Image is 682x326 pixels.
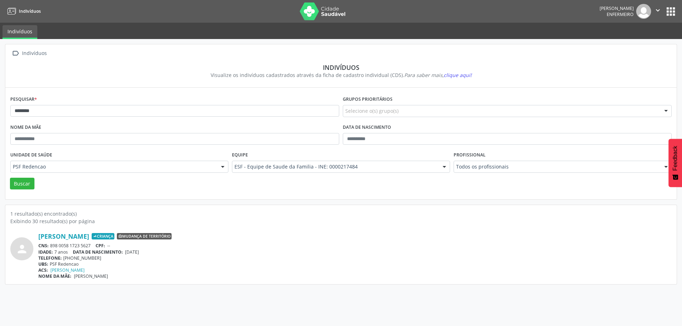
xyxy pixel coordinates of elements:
[636,4,651,19] img: img
[38,255,672,261] div: [PHONE_NUMBER]
[10,210,672,217] div: 1 resultado(s) encontrado(s)
[38,261,672,267] div: PSF Redencao
[234,163,435,170] span: ESF - Equipe de Saude da Familia - INE: 0000217484
[10,48,21,59] i: 
[10,217,672,225] div: Exibindo 30 resultado(s) por página
[665,5,677,18] button: apps
[456,163,657,170] span: Todos os profissionais
[651,4,665,19] button: 
[5,5,41,17] a: Indivíduos
[2,25,37,39] a: Indivíduos
[21,48,48,59] div: Indivíduos
[444,72,472,78] span: clique aqui!
[15,63,667,71] div: Indivíduos
[19,8,41,14] span: Indivíduos
[454,150,486,161] label: Profissional
[16,243,28,255] i: person
[50,267,85,273] a: [PERSON_NAME]
[10,150,52,161] label: Unidade de saúde
[117,233,172,239] span: Mudança de território
[38,249,672,255] div: 7 anos
[92,233,114,239] span: Criança
[73,249,123,255] span: DATA DE NASCIMENTO:
[345,107,399,115] span: Selecione o(s) grupo(s)
[38,273,71,279] span: NOME DA MÃE:
[107,243,110,249] span: --
[232,150,248,161] label: Equipe
[38,255,62,261] span: TELEFONE:
[10,94,37,105] label: Pesquisar
[38,249,53,255] span: IDADE:
[125,249,139,255] span: [DATE]
[38,232,89,240] a: [PERSON_NAME]
[38,243,49,249] span: CNS:
[15,71,667,79] div: Visualize os indivíduos cadastrados através da ficha de cadastro individual (CDS).
[669,139,682,187] button: Feedback - Mostrar pesquisa
[96,243,105,249] span: CPF:
[10,178,34,190] button: Buscar
[607,11,634,17] span: Enfermeiro
[343,122,391,133] label: Data de nascimento
[38,261,48,267] span: UBS:
[13,163,214,170] span: PSF Redencao
[10,48,48,59] a:  Indivíduos
[600,5,634,11] div: [PERSON_NAME]
[672,146,678,171] span: Feedback
[38,243,672,249] div: 898 0058 1723 5627
[10,122,41,133] label: Nome da mãe
[74,273,108,279] span: [PERSON_NAME]
[654,6,662,14] i: 
[343,94,393,105] label: Grupos prioritários
[404,72,472,78] i: Para saber mais,
[38,267,48,273] span: ACS:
